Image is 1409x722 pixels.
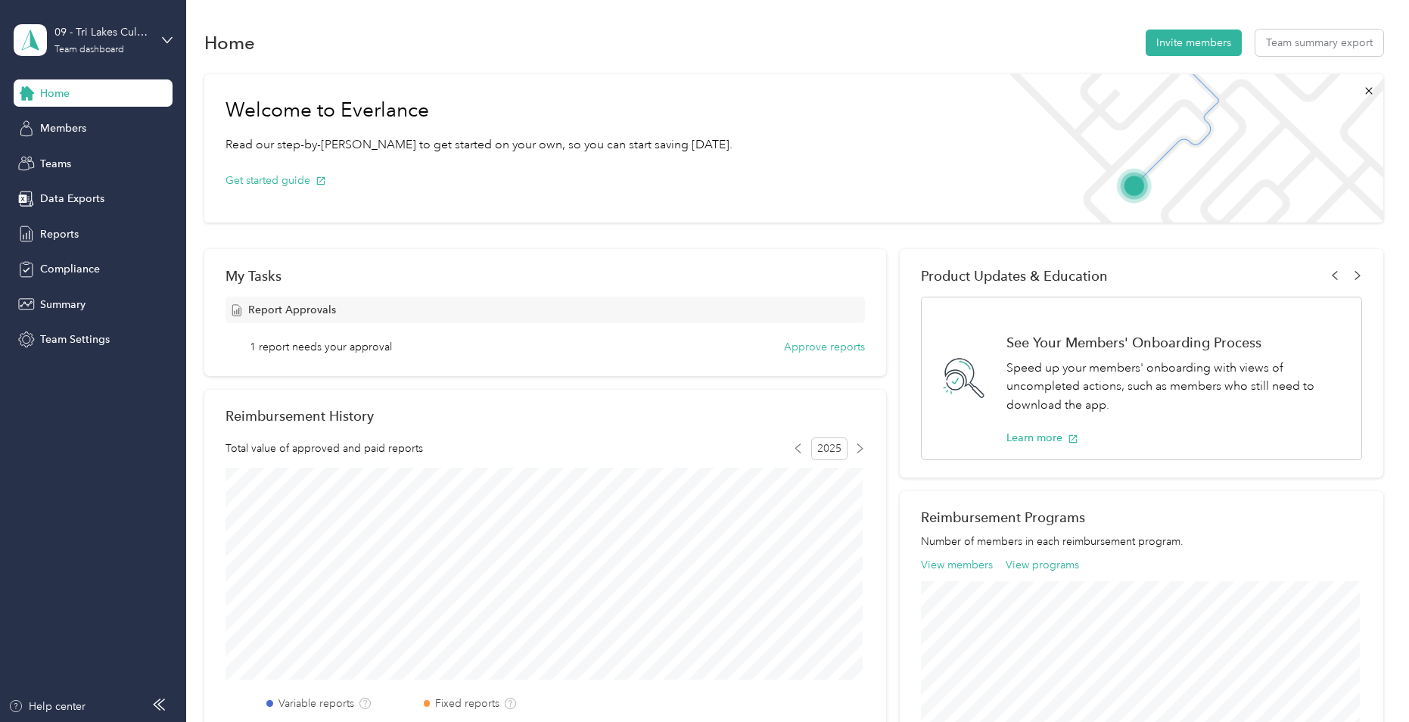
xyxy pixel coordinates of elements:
p: Read our step-by-[PERSON_NAME] to get started on your own, so you can start saving [DATE]. [226,135,732,154]
span: Total value of approved and paid reports [226,440,423,456]
span: Members [40,120,86,136]
span: Summary [40,297,86,313]
button: Learn more [1006,430,1078,446]
p: Speed up your members' onboarding with views of uncompleted actions, such as members who still ne... [1006,359,1345,415]
button: Help center [8,699,86,714]
span: Team Settings [40,331,110,347]
div: 09 - Tri Lakes Culligan [54,24,149,40]
button: Get started guide [226,173,326,188]
span: Product Updates & Education [921,268,1108,284]
button: View members [921,557,993,573]
button: Approve reports [784,339,865,355]
h1: Welcome to Everlance [226,98,732,123]
button: Invite members [1146,30,1242,56]
button: Team summary export [1255,30,1383,56]
div: Team dashboard [54,45,124,54]
span: Teams [40,156,71,172]
span: 2025 [811,437,848,460]
span: Data Exports [40,191,104,207]
button: View programs [1006,557,1079,573]
iframe: Everlance-gr Chat Button Frame [1324,637,1409,722]
span: Reports [40,226,79,242]
label: Variable reports [278,696,354,711]
span: Compliance [40,261,100,277]
h1: See Your Members' Onboarding Process [1006,335,1345,350]
h2: Reimbursement Programs [921,509,1362,525]
h1: Home [204,35,255,51]
span: 1 report needs your approval [250,339,392,355]
div: My Tasks [226,268,865,284]
h2: Reimbursement History [226,408,374,424]
span: Home [40,86,70,101]
p: Number of members in each reimbursement program. [921,534,1362,549]
label: Fixed reports [435,696,499,711]
span: Report Approvals [248,302,336,318]
img: Welcome to everlance [994,74,1383,223]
